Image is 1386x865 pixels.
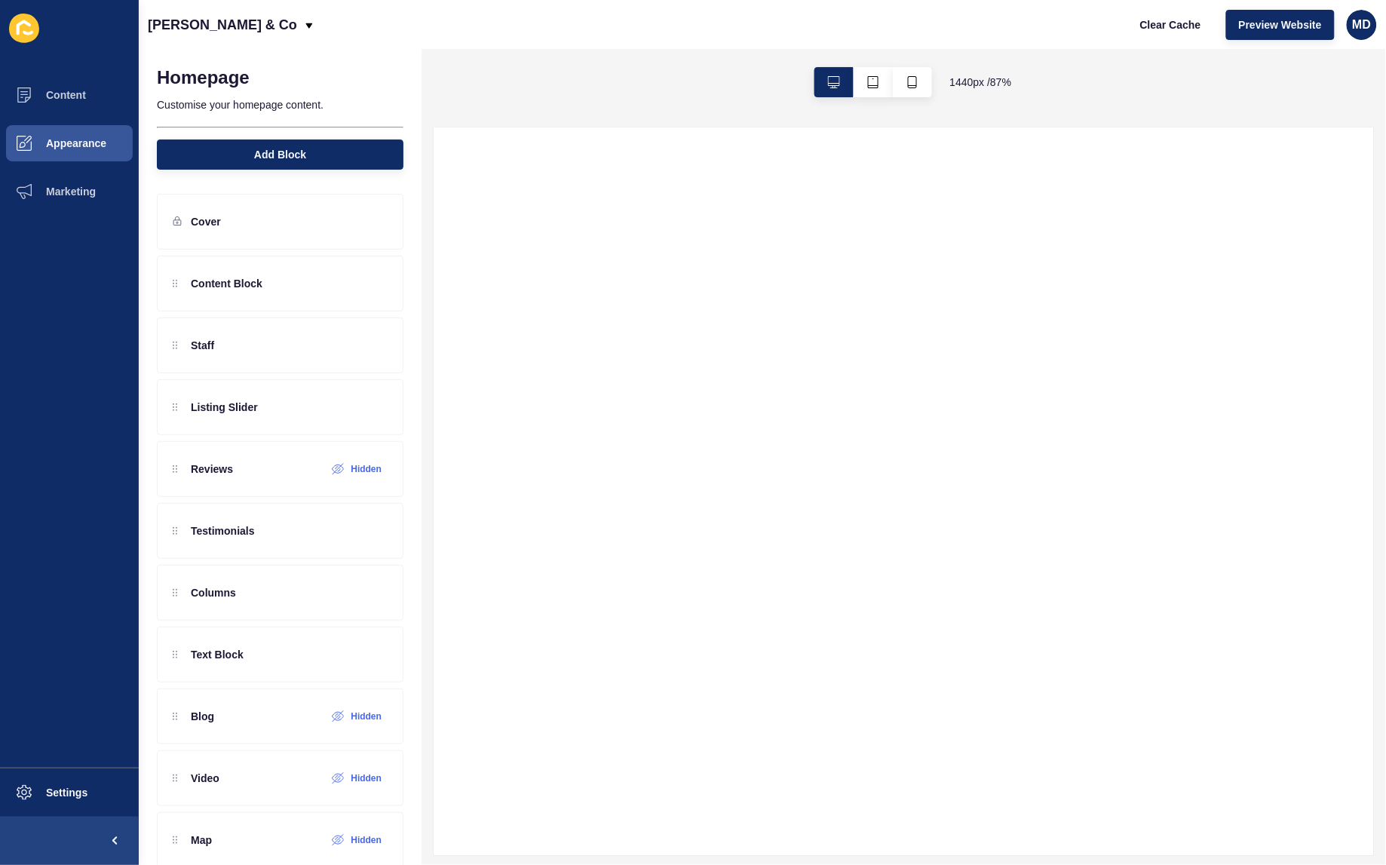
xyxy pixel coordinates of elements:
[191,462,233,477] p: Reviews
[191,709,214,724] p: Blog
[148,6,297,44] p: [PERSON_NAME] & Co
[351,710,382,722] label: Hidden
[1239,17,1322,32] span: Preview Website
[191,338,214,353] p: Staff
[191,276,262,291] p: Content Block
[1353,17,1372,32] span: MD
[157,88,403,121] p: Customise your homepage content.
[191,400,258,415] p: Listing Slider
[157,140,403,170] button: Add Block
[191,585,236,600] p: Columns
[351,463,382,475] label: Hidden
[254,147,306,162] span: Add Block
[191,214,221,229] p: Cover
[191,523,255,538] p: Testimonials
[950,75,1012,90] span: 1440 px / 87 %
[1226,10,1335,40] button: Preview Website
[351,834,382,846] label: Hidden
[157,67,250,88] h1: Homepage
[191,771,219,786] p: Video
[351,772,382,784] label: Hidden
[191,833,212,848] p: Map
[191,647,244,662] p: Text Block
[1127,10,1214,40] button: Clear Cache
[1140,17,1201,32] span: Clear Cache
